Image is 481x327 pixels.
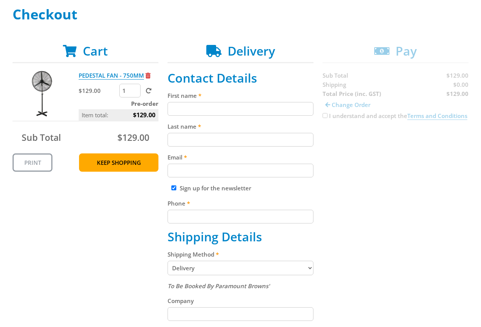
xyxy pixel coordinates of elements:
em: To Be Booked By Paramount Browns' [168,282,270,290]
input: Please enter your last name. [168,133,313,147]
a: PEDESTAL FAN - 750MM [79,72,144,80]
span: $129.00 [117,131,149,144]
span: Delivery [228,43,275,59]
label: First name [168,91,313,100]
h2: Contact Details [168,71,313,85]
label: Sign up for the newsletter [180,184,251,192]
a: Print [13,153,52,172]
h2: Shipping Details [168,230,313,244]
a: Remove from cart [146,72,150,79]
label: Company [168,296,313,305]
label: Shipping Method [168,250,313,259]
input: Please enter your email address. [168,164,313,177]
label: Phone [168,199,313,208]
input: Please enter your first name. [168,102,313,116]
p: Item total: [79,109,158,121]
p: Pre-order [79,99,158,108]
span: Sub Total [22,131,61,144]
span: Cart [83,43,108,59]
p: $129.00 [79,86,118,95]
input: Please enter your telephone number. [168,210,313,223]
a: Keep Shopping [79,153,158,172]
h1: Checkout [13,7,468,22]
label: Last name [168,122,313,131]
label: Email [168,153,313,162]
img: PEDESTAL FAN - 750MM [19,71,65,116]
span: $129.00 [133,109,155,121]
select: Please select a shipping method. [168,261,313,275]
